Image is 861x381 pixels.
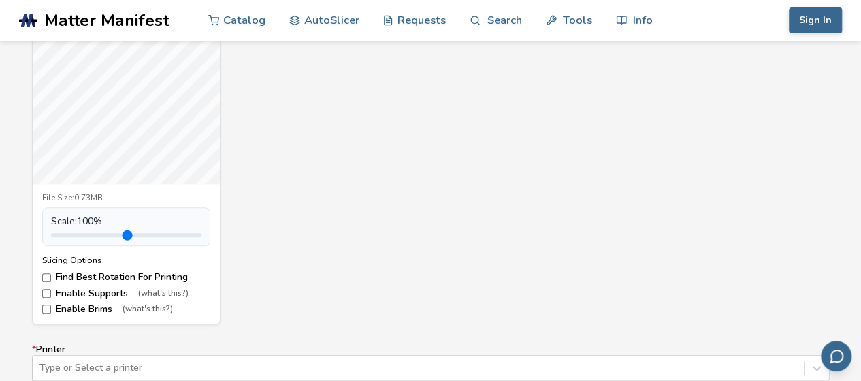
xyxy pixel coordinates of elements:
label: Enable Brims [42,304,210,315]
div: File Size: 0.73MB [42,194,210,203]
span: Scale: 100 % [51,216,102,227]
input: Enable Supports(what's this?) [42,289,51,298]
input: Enable Brims(what's this?) [42,305,51,314]
input: *PrinterType or Select a printer [39,363,42,374]
label: Enable Supports [42,288,210,299]
label: Find Best Rotation For Printing [42,272,210,283]
input: Find Best Rotation For Printing [42,273,51,282]
button: Send feedback via email [821,341,851,371]
span: (what's this?) [138,289,189,299]
span: Matter Manifest [44,11,169,30]
label: Printer [32,344,830,381]
span: (what's this?) [123,305,173,314]
button: Sign In [789,7,842,33]
div: Slicing Options: [42,256,210,265]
